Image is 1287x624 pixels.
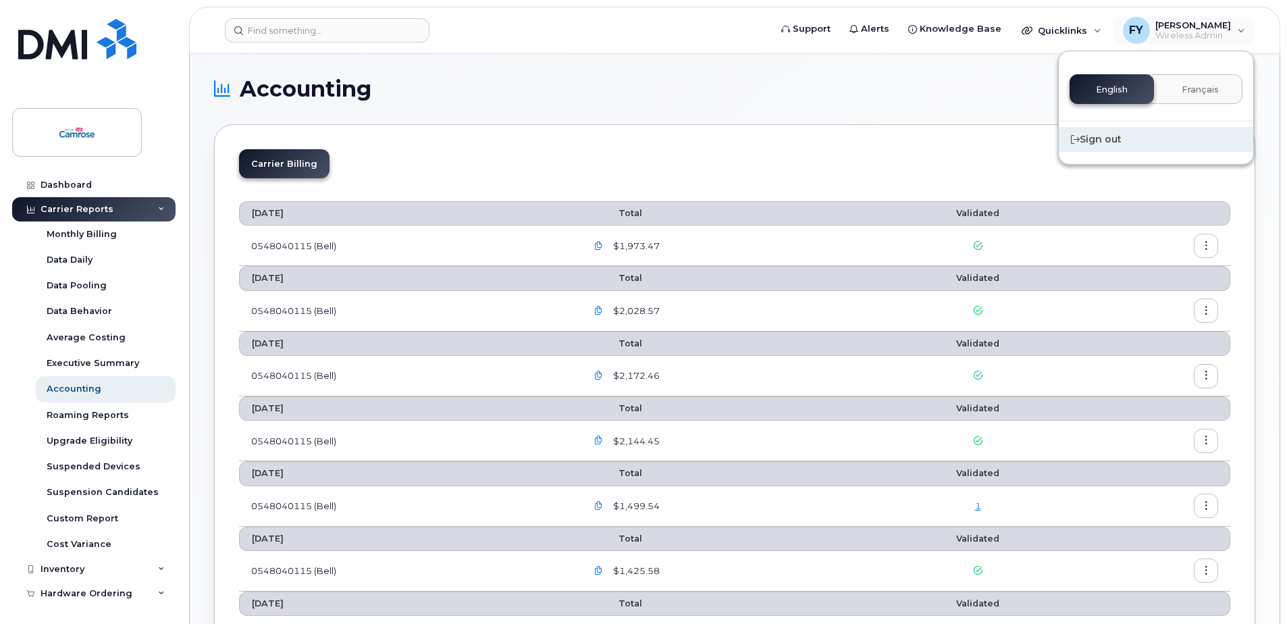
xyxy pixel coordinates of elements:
[874,461,1081,486] th: Validated
[874,527,1081,551] th: Validated
[874,332,1081,356] th: Validated
[610,369,660,382] span: $2,172.46
[239,486,574,527] td: 0548040115 (Bell)
[586,534,642,544] span: Total
[586,208,642,218] span: Total
[586,468,642,478] span: Total
[239,332,574,356] th: [DATE]
[874,396,1081,421] th: Validated
[874,592,1081,616] th: Validated
[874,201,1081,226] th: Validated
[610,500,660,513] span: $1,499.54
[1059,127,1253,152] div: Sign out
[586,338,642,348] span: Total
[239,421,574,461] td: 0548040115 (Bell)
[610,240,660,253] span: $1,973.47
[874,266,1081,290] th: Validated
[239,461,574,486] th: [DATE]
[239,527,574,551] th: [DATE]
[586,273,642,283] span: Total
[239,266,574,290] th: [DATE]
[239,291,574,332] td: 0548040115 (Bell)
[586,403,642,413] span: Total
[610,565,660,577] span: $1,425.58
[239,396,574,421] th: [DATE]
[239,201,574,226] th: [DATE]
[239,356,574,396] td: 0548040115 (Bell)
[975,500,981,511] a: 1
[239,226,574,266] td: 0548040115 (Bell)
[586,598,642,608] span: Total
[1182,84,1219,95] span: Français
[610,435,660,448] span: $2,144.45
[240,79,371,99] span: Accounting
[239,592,574,616] th: [DATE]
[610,305,660,317] span: $2,028.57
[239,551,574,592] td: 0548040115 (Bell)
